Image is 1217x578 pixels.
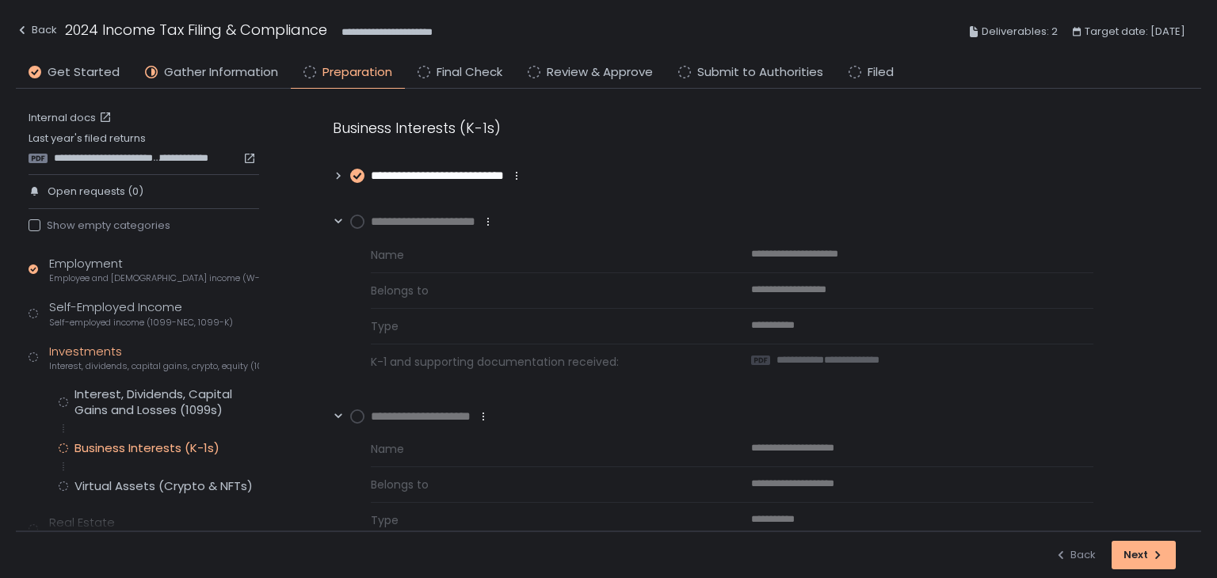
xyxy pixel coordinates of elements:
[49,514,219,544] div: Real Estate
[49,299,233,329] div: Self-Employed Income
[16,21,57,40] div: Back
[437,63,502,82] span: Final Check
[322,63,392,82] span: Preparation
[74,440,219,456] div: Business Interests (K-1s)
[48,63,120,82] span: Get Started
[1124,548,1164,562] div: Next
[1112,541,1176,569] button: Next
[371,354,713,370] span: K-1 and supporting documentation received:
[29,131,259,165] div: Last year's filed returns
[29,111,115,125] a: Internal docs
[371,441,713,457] span: Name
[697,63,823,82] span: Submit to Authorities
[1055,548,1096,562] div: Back
[1055,541,1096,569] button: Back
[333,117,1093,139] div: Business Interests (K-1s)
[371,318,713,334] span: Type
[868,63,894,82] span: Filed
[49,360,259,372] span: Interest, dividends, capital gains, crypto, equity (1099s, K-1s)
[74,478,253,494] div: Virtual Assets (Crypto & NFTs)
[16,19,57,45] button: Back
[65,19,327,40] h1: 2024 Income Tax Filing & Compliance
[371,283,713,299] span: Belongs to
[49,317,233,329] span: Self-employed income (1099-NEC, 1099-K)
[49,255,259,285] div: Employment
[48,184,143,199] span: Open requests (0)
[74,386,259,418] div: Interest, Dividends, Capital Gains and Losses (1099s)
[49,272,259,284] span: Employee and [DEMOGRAPHIC_DATA] income (W-2s)
[547,63,653,82] span: Review & Approve
[1085,22,1185,41] span: Target date: [DATE]
[371,512,713,528] span: Type
[164,63,278,82] span: Gather Information
[982,22,1058,41] span: Deliverables: 2
[371,477,713,492] span: Belongs to
[371,247,713,263] span: Name
[49,343,259,373] div: Investments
